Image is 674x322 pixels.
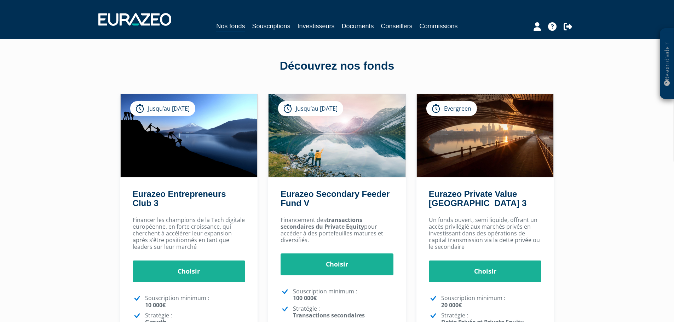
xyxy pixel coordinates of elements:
img: Eurazeo Secondary Feeder Fund V [269,94,405,177]
a: Eurazeo Private Value [GEOGRAPHIC_DATA] 3 [429,189,526,208]
a: Eurazeo Secondary Feeder Fund V [281,189,390,208]
a: Choisir [133,260,246,282]
p: Stratégie : [293,305,393,319]
img: Eurazeo Entrepreneurs Club 3 [121,94,258,177]
p: Financer les champions de la Tech digitale européenne, en forte croissance, qui cherchent à accél... [133,217,246,251]
p: Un fonds ouvert, semi liquide, offrant un accès privilégié aux marchés privés en investissant dan... [429,217,542,251]
p: Souscription minimum : [145,295,246,308]
a: Investisseurs [297,21,334,31]
a: Nos fonds [216,21,245,32]
a: Conseillers [381,21,413,31]
p: Souscription minimum : [441,295,542,308]
div: Découvrez nos fonds [136,58,539,74]
img: Eurazeo Private Value Europe 3 [417,94,554,177]
a: Souscriptions [252,21,290,31]
strong: Transactions secondaires [293,311,365,319]
a: Commissions [420,21,458,31]
strong: 10 000€ [145,301,166,309]
a: Choisir [281,253,393,275]
p: Besoin d'aide ? [663,32,671,96]
a: Choisir [429,260,542,282]
strong: transactions secondaires du Private Equity [281,216,364,230]
a: Eurazeo Entrepreneurs Club 3 [133,189,226,208]
strong: 20 000€ [441,301,462,309]
div: Jusqu’au [DATE] [130,101,195,116]
img: 1732889491-logotype_eurazeo_blanc_rvb.png [98,13,171,26]
p: Souscription minimum : [293,288,393,301]
strong: 100 000€ [293,294,317,302]
a: Documents [342,21,374,31]
div: Evergreen [426,101,477,116]
div: Jusqu’au [DATE] [278,101,343,116]
p: Financement des pour accéder à des portefeuilles matures et diversifiés. [281,217,393,244]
